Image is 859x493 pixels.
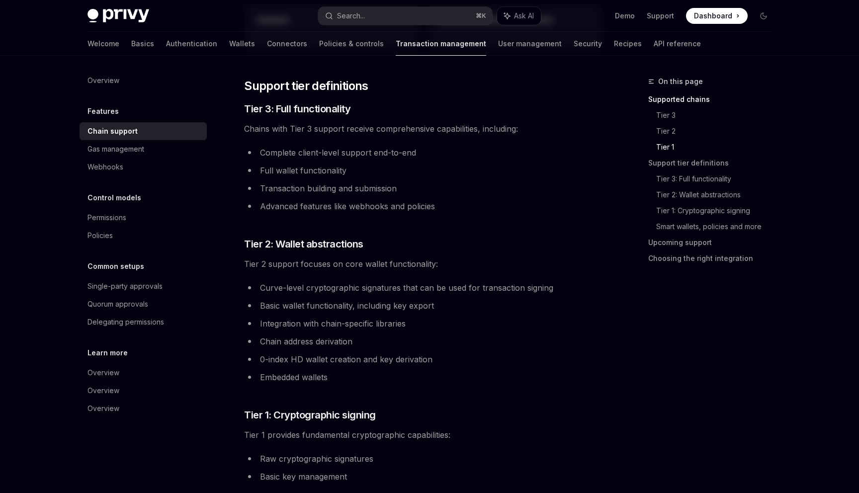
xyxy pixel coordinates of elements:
[267,32,307,56] a: Connectors
[396,32,486,56] a: Transaction management
[244,102,350,116] span: Tier 3: Full functionality
[656,187,779,203] a: Tier 2: Wallet abstractions
[244,334,602,348] li: Chain address derivation
[87,105,119,117] h5: Features
[87,260,144,272] h5: Common setups
[337,10,365,22] div: Search...
[319,32,384,56] a: Policies & controls
[244,78,368,94] span: Support tier definitions
[244,122,602,136] span: Chains with Tier 3 support receive comprehensive capabilities, including:
[87,298,148,310] div: Quorum approvals
[244,181,602,195] li: Transaction building and submission
[166,32,217,56] a: Authentication
[87,143,144,155] div: Gas management
[647,11,674,21] a: Support
[80,313,207,331] a: Delegating permissions
[476,12,486,20] span: ⌘ K
[244,299,602,313] li: Basic wallet functionality, including key export
[87,230,113,242] div: Policies
[656,107,779,123] a: Tier 3
[244,146,602,160] li: Complete client-level support end-to-end
[87,125,138,137] div: Chain support
[658,76,703,87] span: On this page
[574,32,602,56] a: Security
[87,9,149,23] img: dark logo
[244,408,376,422] span: Tier 1: Cryptographic signing
[614,32,642,56] a: Recipes
[87,385,119,397] div: Overview
[87,367,119,379] div: Overview
[87,403,119,414] div: Overview
[615,11,635,21] a: Demo
[87,212,126,224] div: Permissions
[80,158,207,176] a: Webhooks
[648,250,779,266] a: Choosing the right integration
[497,7,541,25] button: Ask AI
[244,428,602,442] span: Tier 1 provides fundamental cryptographic capabilities:
[244,452,602,466] li: Raw cryptographic signatures
[80,122,207,140] a: Chain support
[229,32,255,56] a: Wallets
[244,352,602,366] li: 0-index HD wallet creation and key derivation
[87,316,164,328] div: Delegating permissions
[656,139,779,155] a: Tier 1
[244,281,602,295] li: Curve-level cryptographic signatures that can be used for transaction signing
[80,209,207,227] a: Permissions
[244,317,602,330] li: Integration with chain-specific libraries
[244,199,602,213] li: Advanced features like webhooks and policies
[244,470,602,484] li: Basic key management
[87,32,119,56] a: Welcome
[654,32,701,56] a: API reference
[87,192,141,204] h5: Control models
[131,32,154,56] a: Basics
[656,171,779,187] a: Tier 3: Full functionality
[498,32,562,56] a: User management
[686,8,748,24] a: Dashboard
[80,72,207,89] a: Overview
[244,370,602,384] li: Embedded wallets
[656,219,779,235] a: Smart wallets, policies and more
[648,91,779,107] a: Supported chains
[80,400,207,417] a: Overview
[80,140,207,158] a: Gas management
[318,7,492,25] button: Search...⌘K
[756,8,772,24] button: Toggle dark mode
[80,227,207,245] a: Policies
[80,364,207,382] a: Overview
[80,382,207,400] a: Overview
[244,257,602,271] span: Tier 2 support focuses on core wallet functionality:
[656,123,779,139] a: Tier 2
[87,75,119,86] div: Overview
[244,164,602,177] li: Full wallet functionality
[514,11,534,21] span: Ask AI
[80,295,207,313] a: Quorum approvals
[694,11,732,21] span: Dashboard
[80,277,207,295] a: Single-party approvals
[656,203,779,219] a: Tier 1: Cryptographic signing
[648,235,779,250] a: Upcoming support
[87,161,123,173] div: Webhooks
[87,280,163,292] div: Single-party approvals
[87,347,128,359] h5: Learn more
[648,155,779,171] a: Support tier definitions
[244,237,363,251] span: Tier 2: Wallet abstractions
